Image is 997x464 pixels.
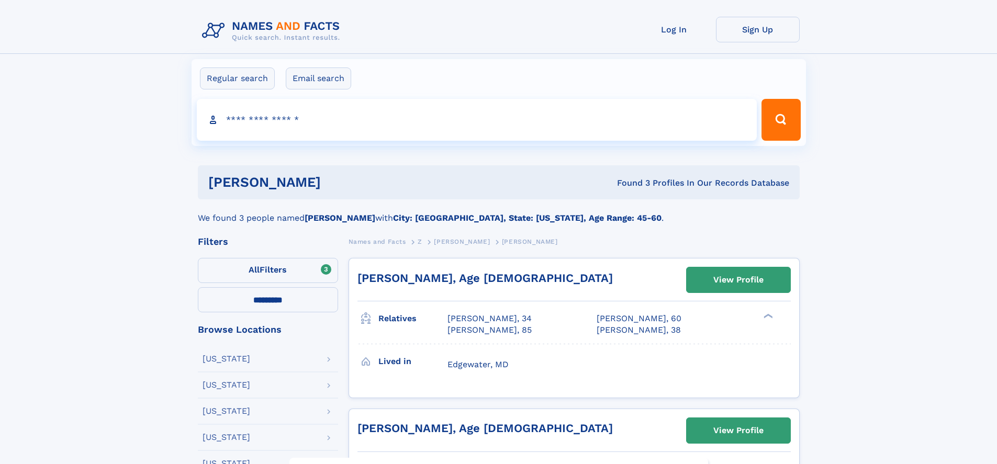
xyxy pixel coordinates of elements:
[203,381,250,389] div: [US_STATE]
[418,238,422,245] span: Z
[200,67,275,89] label: Regular search
[502,238,558,245] span: [PERSON_NAME]
[761,99,800,141] button: Search Button
[357,422,613,435] a: [PERSON_NAME], Age [DEMOGRAPHIC_DATA]
[447,359,509,369] span: Edgewater, MD
[469,177,789,189] div: Found 3 Profiles In Our Records Database
[447,313,532,324] a: [PERSON_NAME], 34
[393,213,662,223] b: City: [GEOGRAPHIC_DATA], State: [US_STATE], Age Range: 45-60
[597,313,681,324] a: [PERSON_NAME], 60
[357,271,613,285] a: [PERSON_NAME], Age [DEMOGRAPHIC_DATA]
[197,99,757,141] input: search input
[434,235,490,248] a: [PERSON_NAME]
[203,355,250,363] div: [US_STATE]
[716,17,800,42] a: Sign Up
[713,418,764,443] div: View Profile
[208,176,469,189] h1: [PERSON_NAME]
[378,310,447,327] h3: Relatives
[687,267,790,292] a: View Profile
[378,353,447,370] h3: Lived in
[198,17,349,45] img: Logo Names and Facts
[761,313,774,320] div: ❯
[198,237,338,246] div: Filters
[249,265,260,275] span: All
[434,238,490,245] span: [PERSON_NAME]
[632,17,716,42] a: Log In
[349,235,406,248] a: Names and Facts
[418,235,422,248] a: Z
[305,213,375,223] b: [PERSON_NAME]
[198,325,338,334] div: Browse Locations
[198,258,338,283] label: Filters
[198,199,800,224] div: We found 3 people named with .
[713,268,764,292] div: View Profile
[203,433,250,442] div: [US_STATE]
[687,418,790,443] a: View Profile
[597,324,681,336] a: [PERSON_NAME], 38
[203,407,250,415] div: [US_STATE]
[286,67,351,89] label: Email search
[447,324,532,336] a: [PERSON_NAME], 85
